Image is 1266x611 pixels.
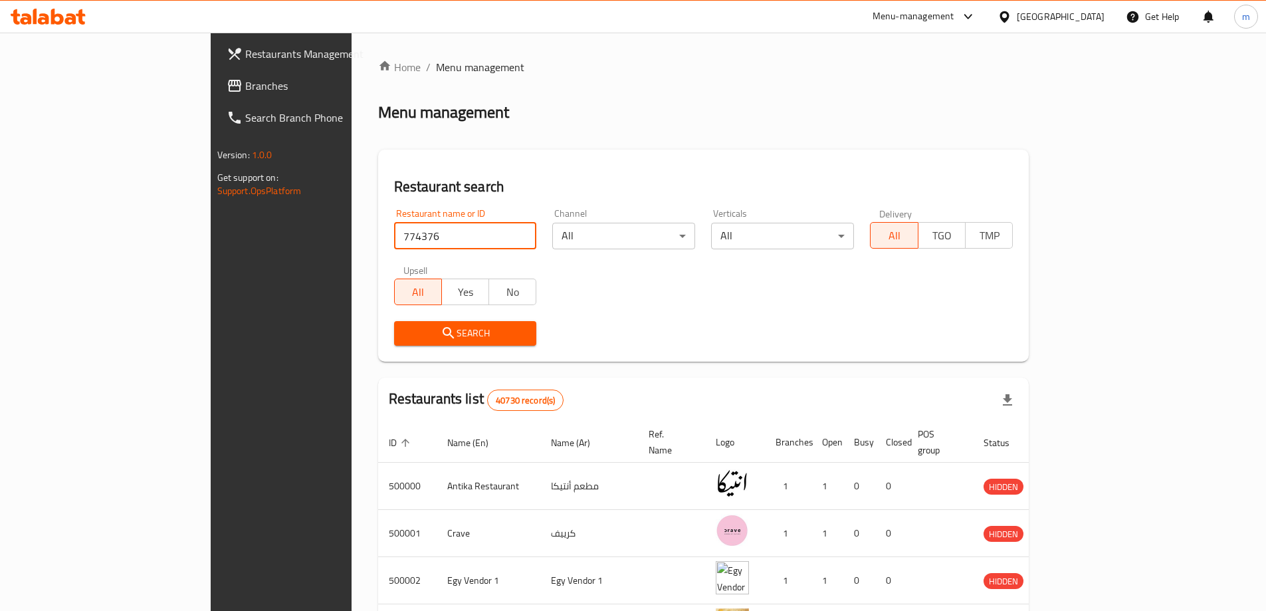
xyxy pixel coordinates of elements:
[245,78,411,94] span: Branches
[403,265,428,275] label: Upsell
[437,510,540,557] td: Crave
[405,325,526,342] span: Search
[875,422,907,463] th: Closed
[876,226,912,245] span: All
[216,70,422,102] a: Branches
[873,9,954,25] div: Menu-management
[918,222,966,249] button: TGO
[984,527,1023,542] span: HIDDEN
[711,223,854,249] div: All
[992,384,1023,416] div: Export file
[843,557,875,604] td: 0
[394,279,442,305] button: All
[1242,9,1250,24] span: m
[875,463,907,510] td: 0
[870,222,918,249] button: All
[245,110,411,126] span: Search Branch Phone
[716,467,749,500] img: Antika Restaurant
[984,479,1023,495] span: HIDDEN
[378,59,1029,75] nav: breadcrumb
[400,283,437,302] span: All
[447,283,484,302] span: Yes
[649,426,689,458] span: Ref. Name
[811,463,843,510] td: 1
[437,557,540,604] td: Egy Vendor 1
[843,510,875,557] td: 0
[245,46,411,62] span: Restaurants Management
[217,146,250,164] span: Version:
[217,169,278,186] span: Get support on:
[879,209,912,218] label: Delivery
[394,223,537,249] input: Search for restaurant name or ID..
[378,102,509,123] h2: Menu management
[217,182,302,199] a: Support.OpsPlatform
[494,283,531,302] span: No
[389,389,564,411] h2: Restaurants list
[540,557,638,604] td: Egy Vendor 1
[811,557,843,604] td: 1
[441,279,489,305] button: Yes
[705,422,765,463] th: Logo
[765,463,811,510] td: 1
[765,510,811,557] td: 1
[811,510,843,557] td: 1
[252,146,272,164] span: 1.0.0
[811,422,843,463] th: Open
[552,223,695,249] div: All
[965,222,1013,249] button: TMP
[216,102,422,134] a: Search Branch Phone
[971,226,1007,245] span: TMP
[875,510,907,557] td: 0
[216,38,422,70] a: Restaurants Management
[984,479,1023,495] div: HIDDEN
[540,463,638,510] td: مطعم أنتيكا
[394,321,537,346] button: Search
[716,514,749,547] img: Crave
[436,59,524,75] span: Menu management
[843,422,875,463] th: Busy
[765,557,811,604] td: 1
[1017,9,1105,24] div: [GEOGRAPHIC_DATA]
[843,463,875,510] td: 0
[984,574,1023,589] span: HIDDEN
[875,557,907,604] td: 0
[551,435,607,451] span: Name (Ar)
[984,435,1027,451] span: Status
[389,435,414,451] span: ID
[488,394,563,407] span: 40730 record(s)
[488,279,536,305] button: No
[716,561,749,594] img: Egy Vendor 1
[765,422,811,463] th: Branches
[447,435,506,451] span: Name (En)
[924,226,960,245] span: TGO
[426,59,431,75] li: /
[487,390,564,411] div: Total records count
[394,177,1013,197] h2: Restaurant search
[918,426,957,458] span: POS group
[437,463,540,510] td: Antika Restaurant
[540,510,638,557] td: كرييف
